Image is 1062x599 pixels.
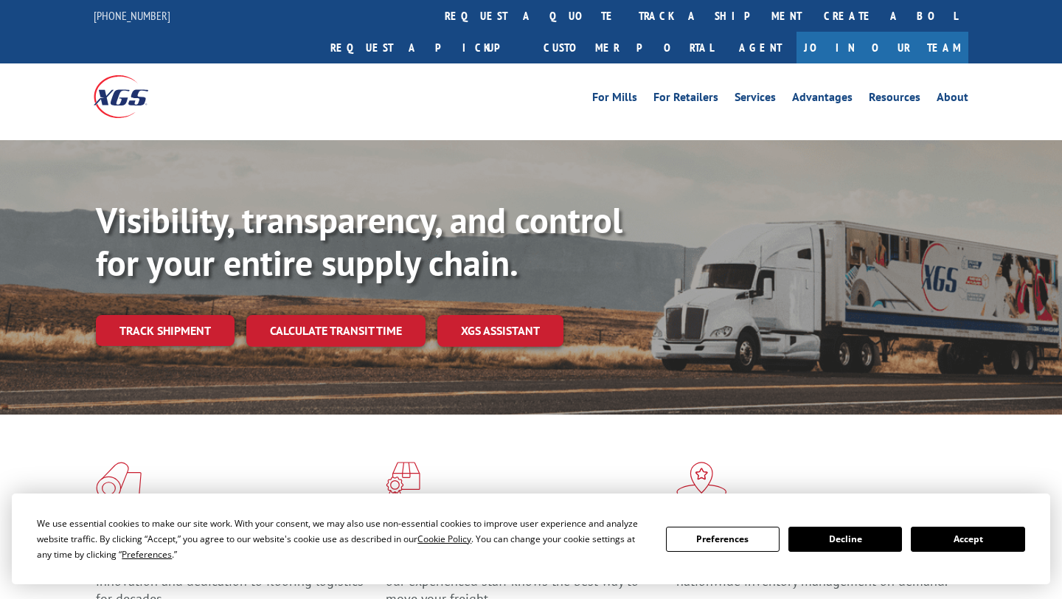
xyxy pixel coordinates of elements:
[386,462,420,500] img: xgs-icon-focused-on-flooring-red
[592,91,637,108] a: For Mills
[653,91,718,108] a: For Retailers
[724,32,796,63] a: Agent
[437,315,563,347] a: XGS ASSISTANT
[792,91,853,108] a: Advantages
[796,32,968,63] a: Join Our Team
[122,548,172,561] span: Preferences
[676,462,727,500] img: xgs-icon-flagship-distribution-model-red
[666,527,780,552] button: Preferences
[12,494,1050,584] div: Cookie Consent Prompt
[735,91,776,108] a: Services
[911,527,1024,552] button: Accept
[937,91,968,108] a: About
[417,533,471,545] span: Cookie Policy
[37,516,648,562] div: We use essential cookies to make our site work. With your consent, we may also use non-essential ...
[532,32,724,63] a: Customer Portal
[788,527,902,552] button: Decline
[96,197,622,285] b: Visibility, transparency, and control for your entire supply chain.
[94,8,170,23] a: [PHONE_NUMBER]
[96,315,235,346] a: Track shipment
[246,315,426,347] a: Calculate transit time
[319,32,532,63] a: Request a pickup
[869,91,920,108] a: Resources
[96,462,142,500] img: xgs-icon-total-supply-chain-intelligence-red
